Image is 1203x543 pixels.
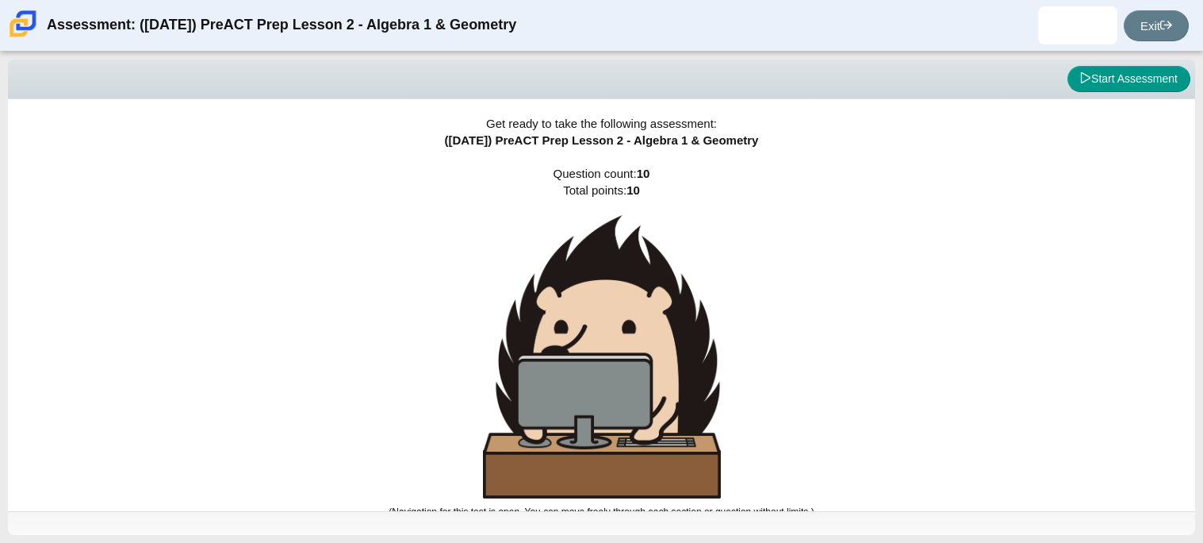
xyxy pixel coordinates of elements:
[1067,66,1190,93] button: Start Assessment
[637,167,650,180] b: 10
[1065,13,1090,38] img: isabella.sanchez.zk40GW
[6,7,40,40] img: Carmen School of Science & Technology
[445,133,759,147] span: ([DATE]) PreACT Prep Lesson 2 - Algebra 1 & Geometry
[47,6,516,44] div: Assessment: ([DATE]) PreACT Prep Lesson 2 - Algebra 1 & Geometry
[486,117,717,130] span: Get ready to take the following assessment:
[389,167,814,518] span: Question count: Total points:
[6,29,40,43] a: Carmen School of Science & Technology
[626,183,640,197] b: 10
[483,215,721,499] img: hedgehog-behind-computer-large.png
[389,506,814,518] small: (Navigation for this test is open. You can move freely through each section or question without l...
[1124,10,1189,41] a: Exit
